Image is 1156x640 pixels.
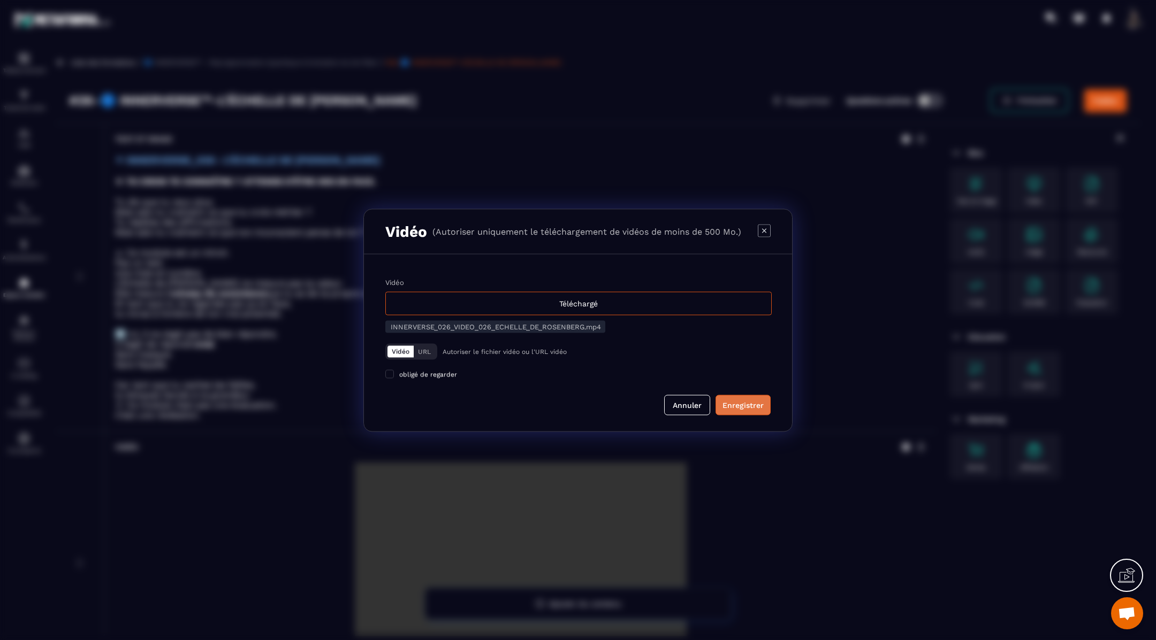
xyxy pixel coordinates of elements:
[432,226,741,236] p: (Autoriser uniquement le téléchargement de vidéos de moins de 500 Mo.)
[387,345,414,357] button: Vidéo
[399,371,457,378] span: obligé de regarder
[385,278,404,286] label: Vidéo
[716,395,771,415] button: Enregistrer
[414,345,435,357] button: URL
[1111,597,1143,629] a: Ouvrir le chat
[722,399,764,410] div: Enregistrer
[664,395,710,415] button: Annuler
[385,222,427,240] h3: Vidéo
[443,348,567,355] p: Autoriser le fichier vidéo ou l'URL vidéo
[385,291,772,315] div: Téléchargé
[391,322,601,330] span: INNERVERSE_026_VIDEO_026_ECHELLE_DE_ROSENBERG.mp4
